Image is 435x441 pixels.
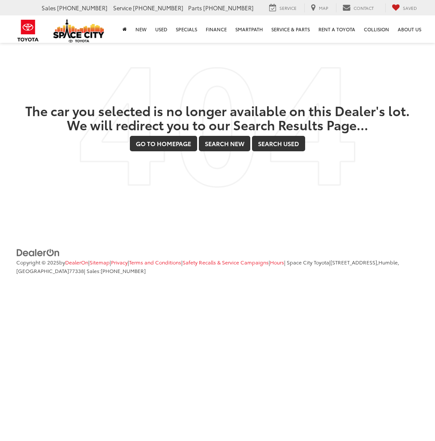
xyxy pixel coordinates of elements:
[42,4,56,12] span: Sales
[129,258,181,266] a: Terms and Conditions
[128,258,181,266] span: |
[199,136,250,151] a: Search New
[203,4,254,12] span: [PHONE_NUMBER]
[111,258,128,266] a: Privacy
[263,3,303,12] a: Service
[118,15,131,43] a: Home
[90,258,110,266] a: Sitemap
[284,258,329,266] span: | Space City Toyota
[378,258,399,266] span: Humble,
[57,4,108,12] span: [PHONE_NUMBER]
[279,5,297,11] span: Service
[16,248,60,256] a: DealerOn
[269,258,284,266] span: |
[270,258,284,266] a: Hours
[88,258,110,266] span: |
[131,15,151,43] a: New
[314,15,360,43] a: Rent a Toyota
[53,19,105,42] img: Space City Toyota
[16,267,69,274] span: [GEOGRAPHIC_DATA]
[393,15,426,43] a: About Us
[188,4,202,12] span: Parts
[69,267,84,274] span: 77338
[252,136,305,151] a: Search Used
[16,248,60,258] img: DealerOn
[16,258,59,266] span: Copyright © 2025
[201,15,231,43] a: Finance
[231,15,267,43] a: SmartPath
[385,3,423,12] a: My Saved Vehicles
[336,3,380,12] a: Contact
[113,4,132,12] span: Service
[181,258,269,266] span: |
[151,15,171,43] a: Used
[319,5,328,11] span: Map
[110,258,128,266] span: |
[84,267,146,274] span: | Sales:
[65,258,88,266] a: DealerOn Home Page
[354,5,374,11] span: Contact
[12,17,44,45] img: Toyota
[330,258,378,266] span: [STREET_ADDRESS],
[304,3,335,12] a: Map
[133,4,183,12] span: [PHONE_NUMBER]
[183,258,269,266] a: Safety Recalls & Service Campaigns, Opens in a new tab
[171,15,201,43] a: Specials
[130,136,197,151] a: Go to Homepage
[267,15,314,43] a: Service & Parts
[101,267,146,274] span: [PHONE_NUMBER]
[403,5,417,11] span: Saved
[59,258,88,266] span: by
[16,103,419,132] h2: The car you selected is no longer available on this Dealer's lot. We will redirect you to our Sea...
[360,15,393,43] a: Collision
